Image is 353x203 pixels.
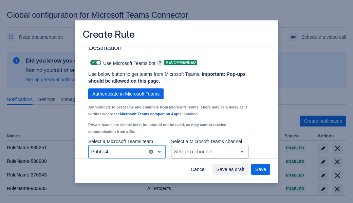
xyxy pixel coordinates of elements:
[171,138,248,145] p: Select a Microsoft Teams channel
[88,44,259,54] h3: Destination
[88,138,166,145] p: Select a Microsoft Teams team
[88,58,155,67] div: Use Microsoft Teams bot
[251,164,270,175] button: Save
[187,164,210,175] button: Cancel
[155,148,163,156] span: open
[88,123,226,134] small: Private teams are visible here, but should not be used, as they cannot receive communication from...
[164,61,197,64] span: Recommended
[255,164,266,175] span: Save
[157,60,163,66] span: ?
[212,164,249,175] button: Save as draft
[148,149,154,154] button: clear
[88,71,248,84] p: Use below button to get teams from Microsoft Teams.
[88,88,164,99] button: Authenticate in Microsoft Teams
[191,164,206,175] span: Cancel
[120,112,178,116] a: Microsoft Teams companion App
[88,105,247,116] small: Authenticate to get teams and channels from Microsoft Teams. There may be a delay as it verifies ...
[217,164,245,175] span: Save as draft
[92,88,160,99] span: Authenticate in Microsoft Teams
[83,29,135,42] h3: Create Rule
[238,148,246,156] span: open
[75,47,278,159] div: Scrollable content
